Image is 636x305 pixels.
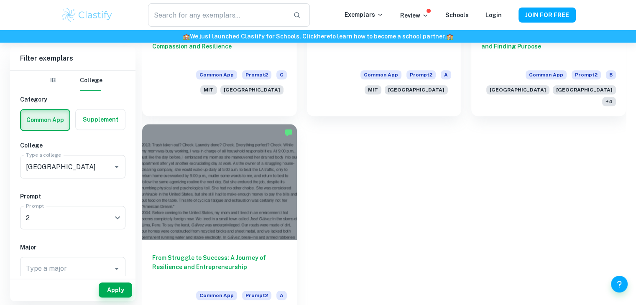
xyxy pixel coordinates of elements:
label: Prompt [26,202,44,209]
span: [GEOGRAPHIC_DATA] [220,85,284,94]
span: A [441,70,451,79]
span: A [276,291,287,300]
span: [GEOGRAPHIC_DATA] [385,85,448,94]
span: Prompt 2 [242,291,271,300]
div: 2 [20,206,120,229]
button: Open [111,263,123,274]
div: Filter type choice [43,71,102,91]
button: JOIN FOR FREE [519,8,576,23]
h6: The Power of Words: Overcoming Obstacles and Finding Purpose [481,33,616,60]
h6: Major [20,243,125,252]
span: [GEOGRAPHIC_DATA] [553,85,616,94]
input: Search for any exemplars... [148,3,286,27]
button: IB [43,71,63,91]
span: 🏫 [183,33,190,40]
span: + 4 [602,97,616,106]
p: Exemplars [345,10,383,19]
span: MIT [200,85,217,94]
button: Open [111,161,123,173]
img: Marked [284,128,293,137]
h6: We just launched Clastify for Schools. Click to learn how to become a school partner. [2,32,634,41]
img: Clastify logo [61,7,114,23]
span: Common App [196,70,237,79]
a: Login [485,12,502,18]
h6: Prompt [20,192,125,201]
span: MIT [365,85,381,94]
h6: Category [20,95,125,104]
a: here [317,33,330,40]
h6: College [20,141,125,150]
span: Common App [360,70,401,79]
a: Schools [445,12,469,18]
h6: The Power of Childhood Innocence [317,33,452,60]
span: 🏫 [446,33,453,40]
h6: Filter exemplars [10,47,135,70]
button: Supplement [76,109,125,130]
h6: From Struggle to Success: A Journey of Resilience and Entrepreneurship [152,253,287,281]
h6: Overcoming [MEDICAL_DATA]: A Journey of Compassion and Resilience [152,33,287,60]
button: Apply [99,282,132,297]
span: [GEOGRAPHIC_DATA] [486,85,549,94]
span: Prompt 2 [572,70,601,79]
span: Prompt 2 [406,70,436,79]
span: Prompt 2 [242,70,271,79]
span: B [606,70,616,79]
label: Type a college [26,151,61,158]
span: C [276,70,287,79]
button: College [80,71,102,91]
button: Help and Feedback [611,276,628,292]
span: Common App [196,291,237,300]
span: Common App [526,70,567,79]
button: Common App [21,110,69,130]
p: Review [400,11,429,20]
